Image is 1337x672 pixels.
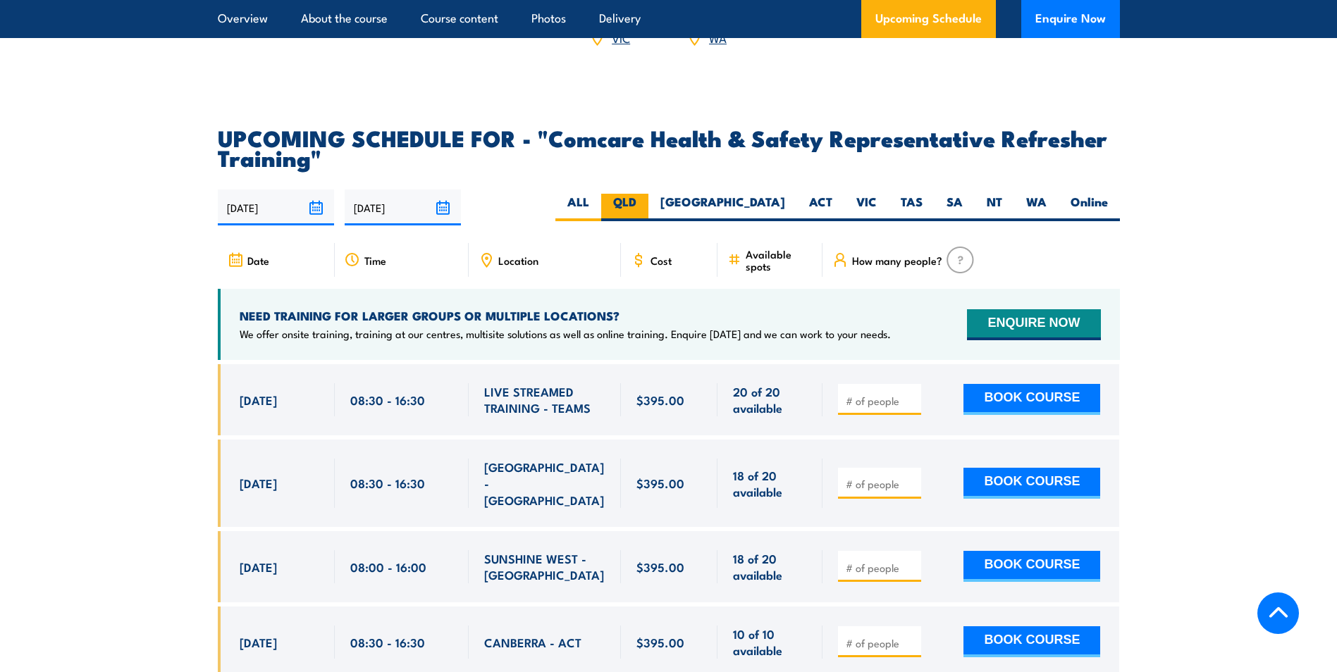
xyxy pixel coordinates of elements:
[601,194,648,221] label: QLD
[963,384,1100,415] button: BOOK COURSE
[733,383,807,416] span: 20 of 20 available
[218,189,334,225] input: From date
[797,194,844,221] label: ACT
[345,189,461,225] input: To date
[967,309,1100,340] button: ENQUIRE NOW
[846,477,916,491] input: # of people
[240,308,891,323] h4: NEED TRAINING FOR LARGER GROUPS OR MULTIPLE LOCATIONS?
[975,194,1014,221] label: NT
[350,559,426,575] span: 08:00 - 16:00
[364,254,386,266] span: Time
[350,392,425,408] span: 08:30 - 16:30
[484,383,605,416] span: LIVE STREAMED TRAINING - TEAMS
[240,475,277,491] span: [DATE]
[240,634,277,650] span: [DATE]
[963,626,1100,657] button: BOOK COURSE
[484,459,605,508] span: [GEOGRAPHIC_DATA] - [GEOGRAPHIC_DATA]
[636,634,684,650] span: $395.00
[218,127,1120,167] h2: UPCOMING SCHEDULE FOR - "Comcare Health & Safety Representative Refresher Training"
[247,254,269,266] span: Date
[498,254,538,266] span: Location
[636,559,684,575] span: $395.00
[1059,194,1120,221] label: Online
[746,248,813,272] span: Available spots
[350,475,425,491] span: 08:30 - 16:30
[844,194,889,221] label: VIC
[484,634,581,650] span: CANBERRA - ACT
[733,467,807,500] span: 18 of 20 available
[1014,194,1059,221] label: WA
[484,550,605,583] span: SUNSHINE WEST - [GEOGRAPHIC_DATA]
[636,392,684,408] span: $395.00
[240,559,277,575] span: [DATE]
[240,327,891,341] p: We offer onsite training, training at our centres, multisite solutions as well as online training...
[852,254,942,266] span: How many people?
[555,194,601,221] label: ALL
[963,468,1100,499] button: BOOK COURSE
[733,550,807,583] span: 18 of 20 available
[846,561,916,575] input: # of people
[846,636,916,650] input: # of people
[935,194,975,221] label: SA
[963,551,1100,582] button: BOOK COURSE
[651,254,672,266] span: Cost
[733,626,807,659] span: 10 of 10 available
[648,194,797,221] label: [GEOGRAPHIC_DATA]
[350,634,425,650] span: 08:30 - 16:30
[846,394,916,408] input: # of people
[240,392,277,408] span: [DATE]
[889,194,935,221] label: TAS
[636,475,684,491] span: $395.00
